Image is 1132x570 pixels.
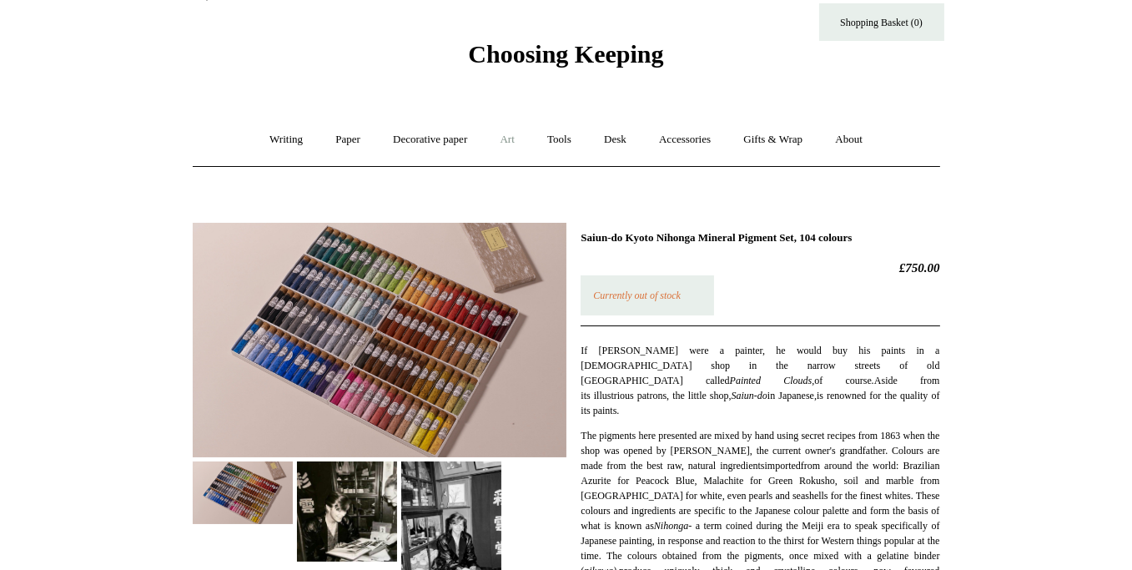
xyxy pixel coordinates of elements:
[468,53,663,65] a: Choosing Keeping
[593,290,681,301] em: Currently out of stock
[654,520,688,532] em: Nihonga
[254,118,318,162] a: Writing
[872,375,874,386] em: .
[589,118,641,162] a: Desk
[581,231,939,245] h1: Saiun-do Kyoto Nihonga Mineral Pigment Set, 104 colours
[486,118,530,162] a: Art
[767,390,814,401] span: in Japanese
[532,118,586,162] a: Tools
[732,390,767,401] em: Saiun-do
[193,462,293,524] img: Saiun-do Kyoto Nihonga Mineral Pigment Set, 104 colours
[819,3,944,41] a: Shopping Basket (0)
[814,390,817,401] em: ,
[297,462,397,562] img: Saiun-do Kyoto Nihonga Mineral Pigment Set, 104 colours
[320,118,375,162] a: Paper
[730,375,815,386] em: Painted Clouds,
[193,223,566,457] img: Saiun-do Kyoto Nihonga Mineral Pigment Set, 104 colours
[581,343,939,418] p: If [PERSON_NAME] were a painter, he would buy his paints in a [DEMOGRAPHIC_DATA] shop in the narr...
[644,118,726,162] a: Accessories
[378,118,482,162] a: Decorative paper
[820,118,878,162] a: About
[581,260,939,275] h2: £750.00
[765,460,801,472] span: imported
[468,40,663,68] span: Choosing Keeping
[728,118,818,162] a: Gifts & Wrap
